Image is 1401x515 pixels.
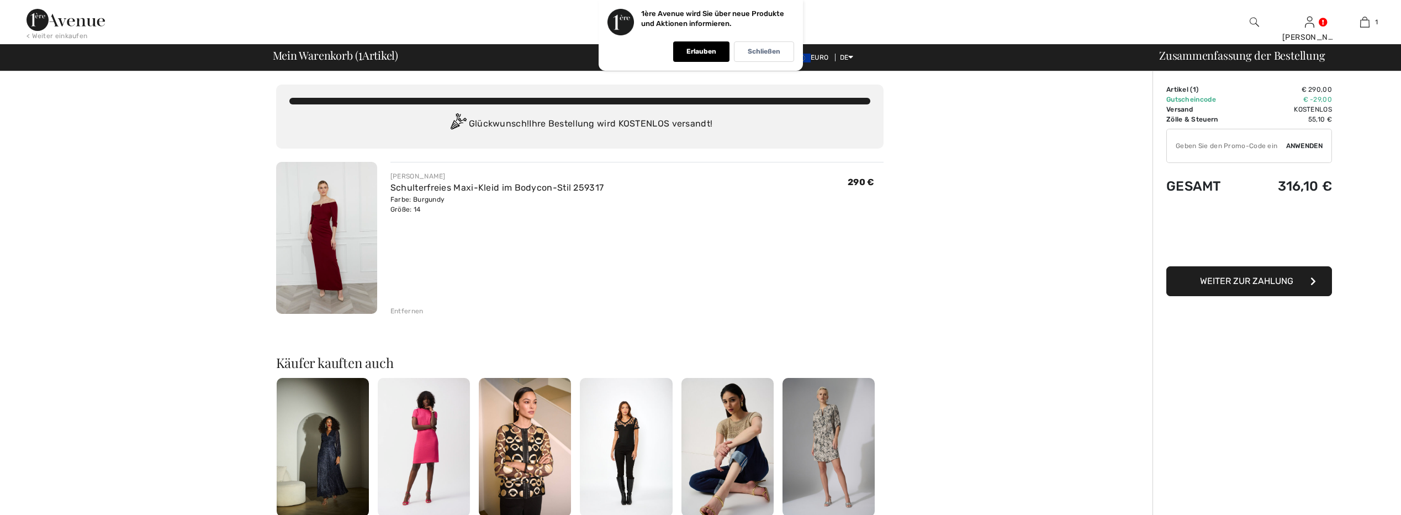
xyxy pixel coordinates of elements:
[1167,129,1286,162] input: Promo code
[390,196,445,213] font: Farbe: Burgundy Größe: 14
[390,306,424,316] div: Entfernen
[1166,104,1250,114] td: Versand
[1166,266,1332,296] button: Weiter zur Zahlung
[1166,86,1196,93] font: Artikel (
[848,177,875,187] span: 290 €
[1193,86,1196,93] span: 1
[1305,17,1314,27] a: Sign In
[447,113,469,135] img: Congratulation2.svg
[1166,167,1250,205] td: Gesamt
[1250,85,1332,94] td: € 290,00
[1250,114,1332,124] td: 55,10 €
[1305,15,1314,29] img: Meine Infos
[1250,15,1259,29] img: Durchsuchen Sie die Website
[390,171,604,181] div: [PERSON_NAME]
[276,162,377,314] img: Schulterfreies Maxi-Kleid im Bodycon-Stil 259317
[273,48,358,62] font: Mein Warenkorb (
[641,9,784,28] p: 1ère Avenue wird Sie über neue Produkte und Aktionen informieren.
[362,48,398,62] font: Artikel)
[27,9,105,31] img: Avenida 1ère
[1250,104,1332,114] td: Kostenlos
[1286,141,1323,151] span: Anwenden
[276,356,884,369] h2: Käufer kauften auch
[1337,15,1392,29] a: 1
[469,118,713,129] font: Glückwunsch! Ihre Bestellung wird KOSTENLOS versandt!
[1200,276,1293,286] span: Weiter zur Zahlung
[1282,31,1336,43] div: [PERSON_NAME]
[1360,15,1370,29] img: Meine Tasche
[840,54,849,61] font: DE
[1166,94,1250,104] td: Gutscheincode
[390,182,604,193] a: Schulterfreies Maxi-Kleid im Bodycon-Stil 259317
[1375,17,1378,27] span: 1
[358,47,362,61] span: 1
[1166,85,1250,94] td: )
[1250,167,1332,205] td: 316,10 €
[748,48,780,56] p: Schließen
[1250,94,1332,104] td: € -29,00
[27,31,87,41] div: < Weiter einkaufen
[1166,205,1332,262] iframe: PayPal
[793,54,833,61] span: EURO
[1146,50,1394,61] div: Zusammenfassung der Bestellung
[1166,114,1250,124] td: Zölle & Steuern
[686,48,716,56] p: Erlauben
